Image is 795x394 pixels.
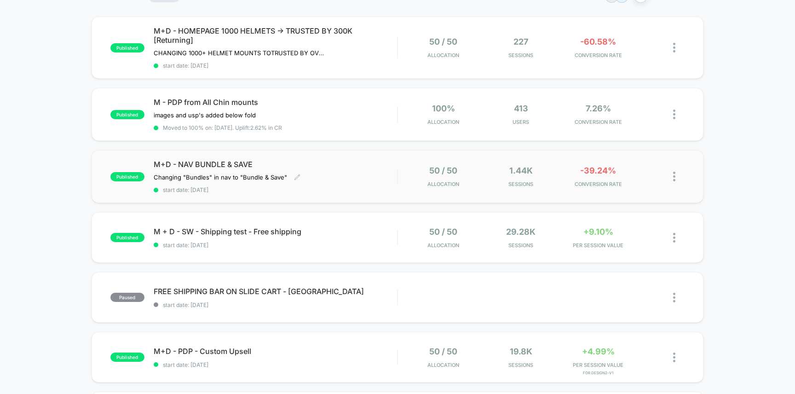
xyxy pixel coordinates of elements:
span: Allocation [427,242,459,249]
span: CONVERSION RATE [562,181,634,187]
span: 50 / 50 [429,37,457,46]
span: -60.58% [580,37,616,46]
span: +9.10% [583,227,613,237]
img: close [673,43,675,52]
span: M - PDP from All Chin mounts [154,98,397,107]
span: M + D - SW - Shipping test - Free shipping [154,227,397,236]
span: 7.26% [586,104,611,113]
span: Sessions [484,52,557,58]
span: 227 [513,37,528,46]
span: start date: [DATE] [154,242,397,249]
span: Sessions [484,242,557,249]
span: Changing "Bundles" in nav to "Bundle & Save" [154,174,287,181]
span: FREE SHIPPING BAR ON SLIDE CART - [GEOGRAPHIC_DATA] [154,287,397,296]
span: Sessions [484,362,557,368]
span: paused [110,293,144,302]
span: published [110,353,144,362]
span: published [110,110,144,119]
span: start date: [DATE] [154,62,397,69]
span: Users [484,119,557,125]
span: M+D - PDP - Custom Upsell [154,347,397,356]
img: close [673,353,675,362]
span: 29.28k [506,227,536,237]
span: M+D - NAV BUNDLE & SAVE [154,160,397,169]
span: for Design2-V1 [562,371,634,375]
img: close [673,172,675,181]
img: close [673,293,675,302]
span: PER SESSION VALUE [562,362,634,368]
span: published [110,172,144,181]
span: 19.8k [510,347,532,356]
span: 100% [432,104,455,113]
span: Allocation [427,362,459,368]
span: Allocation [427,52,459,58]
span: Moved to 100% on: [DATE] . Uplift: 2.62% in CR [163,124,282,131]
span: 50 / 50 [429,227,457,237]
span: CONVERSION RATE [562,52,634,58]
span: -39.24% [580,166,616,175]
span: 50 / 50 [429,166,457,175]
span: published [110,43,144,52]
span: published [110,233,144,242]
span: CONVERSION RATE [562,119,634,125]
span: start date: [DATE] [154,301,397,308]
span: Allocation [427,119,459,125]
span: M+D - HOMEPAGE 1000 HELMETS -> TRUSTED BY 300K [Returning] [154,26,397,45]
span: +4.99% [582,347,615,356]
span: images and usp's added below fold [154,111,256,119]
span: Allocation [427,181,459,187]
span: CHANGING 1000+ HELMET MOUNTS TOTRUSTED BY OVER 300,000 RIDERS ON HOMEPAGE DESKTOP AND MOBILERETUR... [154,49,324,57]
span: PER SESSION VALUE [562,242,634,249]
span: 413 [514,104,528,113]
span: start date: [DATE] [154,361,397,368]
img: close [673,233,675,243]
span: 1.44k [509,166,533,175]
span: Sessions [484,181,557,187]
span: start date: [DATE] [154,186,397,193]
img: close [673,110,675,119]
span: 50 / 50 [429,347,457,356]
